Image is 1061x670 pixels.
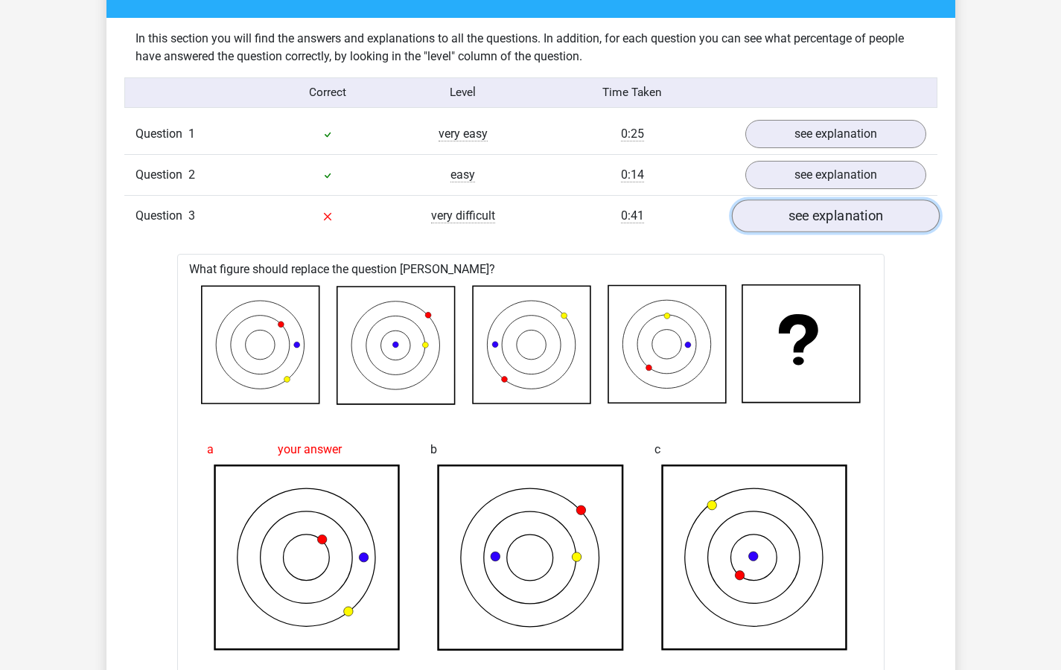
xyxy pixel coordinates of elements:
span: 3 [188,208,195,223]
a: see explanation [745,161,926,189]
div: Level [395,84,531,101]
a: see explanation [731,200,939,232]
span: 0:41 [621,208,644,223]
span: a [207,435,214,465]
div: Time Taken [530,84,733,101]
div: Correct [260,84,395,101]
span: Question [136,125,188,143]
a: see explanation [745,120,926,148]
span: 0:14 [621,167,644,182]
div: your answer [207,435,407,465]
span: 0:25 [621,127,644,141]
span: Question [136,166,188,184]
span: Question [136,207,188,225]
span: easy [450,167,475,182]
span: c [654,435,660,465]
span: very easy [439,127,488,141]
div: In this section you will find the answers and explanations to all the questions. In addition, for... [124,30,937,66]
span: 1 [188,127,195,141]
span: very difficult [431,208,495,223]
span: 2 [188,167,195,182]
span: b [430,435,437,465]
